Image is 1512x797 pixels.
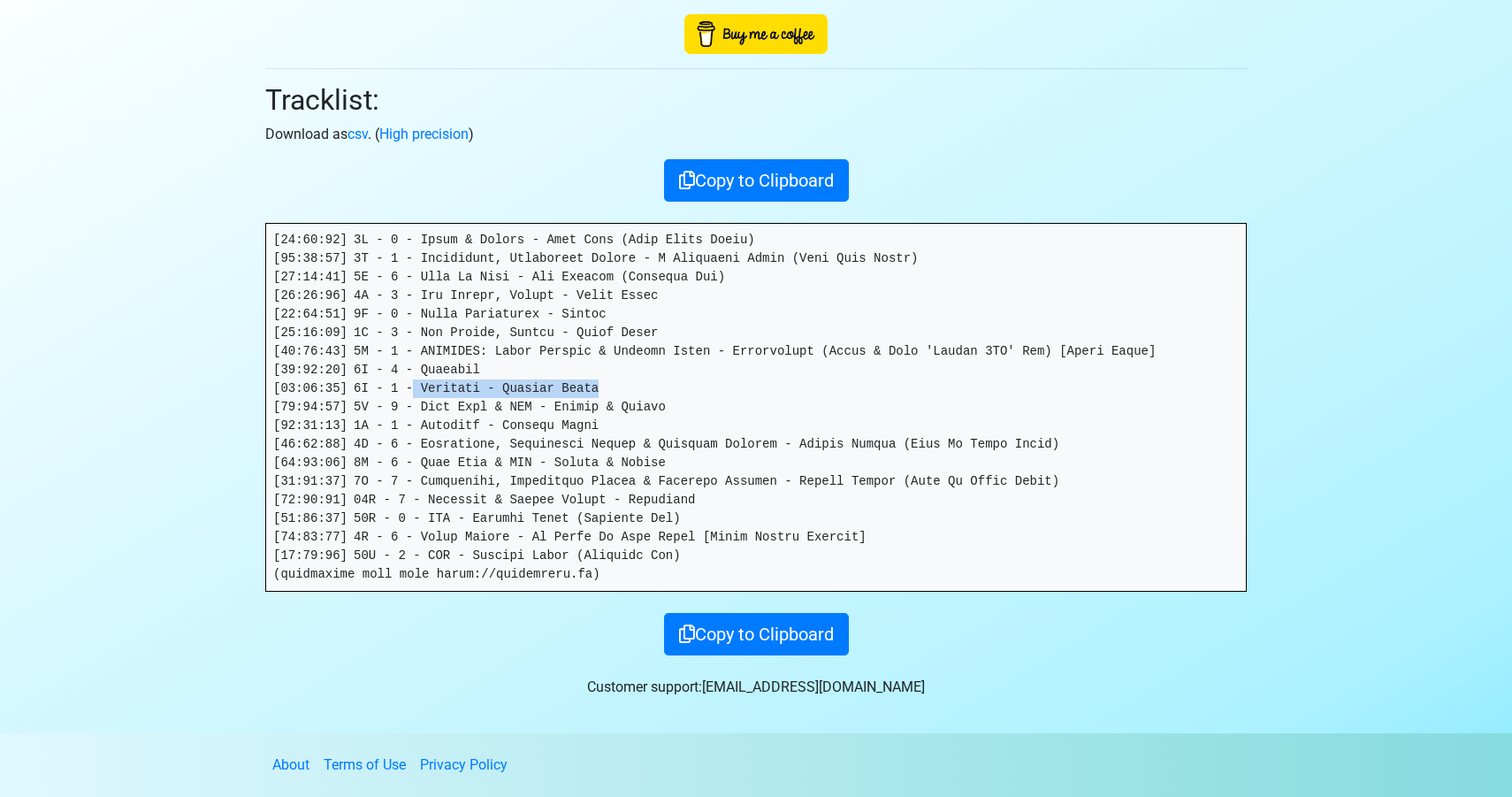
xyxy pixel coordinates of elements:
button: Copy to Clipboard [664,613,849,655]
button: Copy to Clipboard [664,159,849,202]
a: csv [347,126,368,142]
a: Terms of Use [324,756,406,773]
a: Privacy Policy [420,756,508,773]
a: High precision [379,126,469,142]
p: Download as . ( ) [265,124,1247,145]
a: About [272,756,309,773]
img: Buy Me A Coffee [684,14,828,54]
h2: Tracklist: [265,83,1247,117]
pre: [24:60:92] 3L - 0 - Ipsum & Dolors - Amet Cons (Adip Elits Doeiu) [95:38:57] 3T - 1 - Incididunt,... [266,224,1246,591]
